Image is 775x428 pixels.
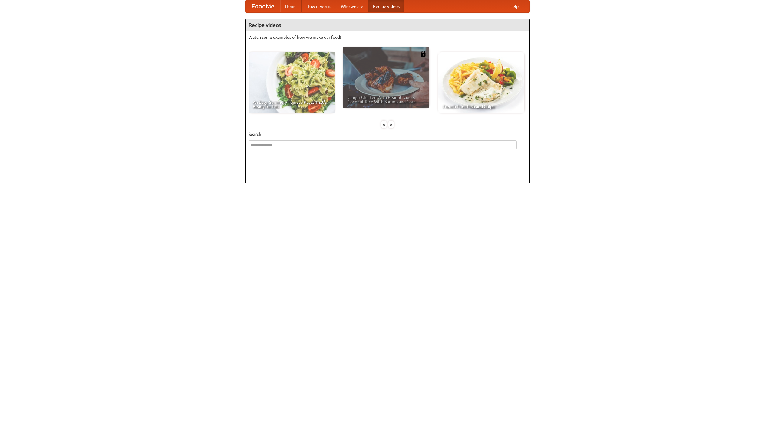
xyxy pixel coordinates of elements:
[280,0,302,12] a: Home
[438,52,524,113] a: French Fries Fish and Chips
[420,51,426,57] img: 483408.png
[381,121,387,128] div: «
[302,0,336,12] a: How it works
[246,0,280,12] a: FoodMe
[249,52,335,113] a: An Easy, Summery Tomato Pasta That's Ready for Fall
[249,131,526,137] h5: Search
[249,34,526,40] p: Watch some examples of how we make our food!
[388,121,394,128] div: »
[505,0,523,12] a: Help
[253,100,330,109] span: An Easy, Summery Tomato Pasta That's Ready for Fall
[246,19,529,31] h4: Recipe videos
[336,0,368,12] a: Who we are
[443,104,520,109] span: French Fries Fish and Chips
[368,0,404,12] a: Recipe videos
